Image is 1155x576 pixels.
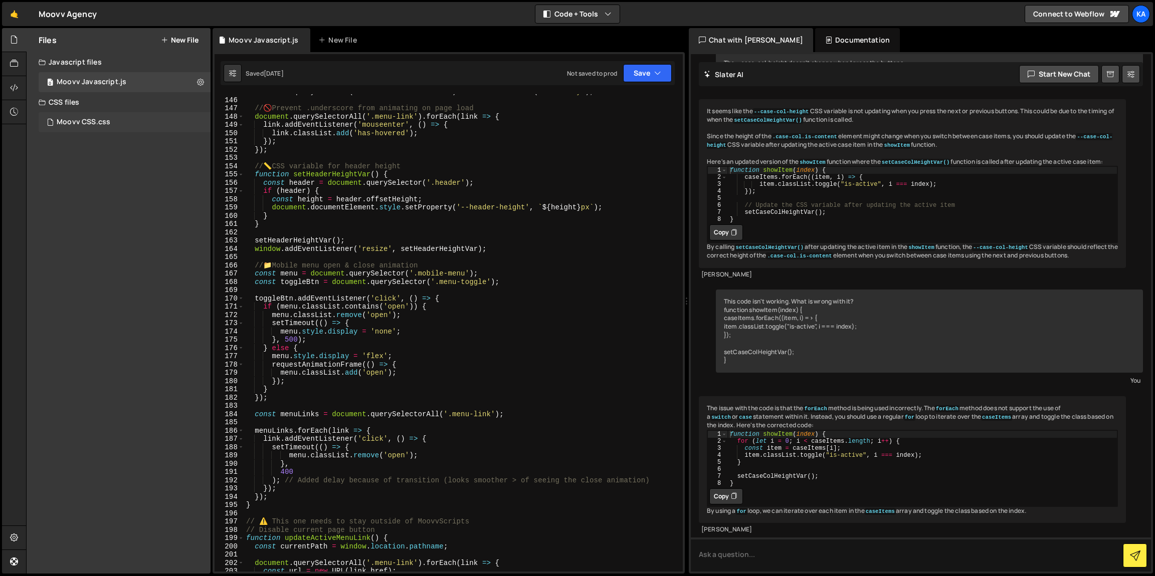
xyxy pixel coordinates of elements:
div: 180 [215,377,244,386]
div: 15428/40675.js [39,72,211,92]
div: 3 [708,445,727,452]
button: Copy [709,224,743,240]
code: --case-col-height [972,244,1029,251]
div: 152 [215,146,244,154]
a: Connect to Webflow [1025,5,1129,23]
div: 151 [215,137,244,146]
div: 149 [215,121,244,129]
code: showItem [883,142,911,149]
div: 150 [215,129,244,138]
div: 195 [215,501,244,509]
div: Saved [246,69,284,78]
div: New File [318,35,360,45]
div: Chat with [PERSON_NAME] [689,28,813,52]
div: 172 [215,311,244,320]
div: 181 [215,385,244,394]
code: switch [710,414,732,421]
div: 174 [215,328,244,336]
div: 196 [215,509,244,518]
div: CSS files [27,92,211,112]
span: 0 [47,79,53,87]
code: caseItems [865,508,896,515]
div: 168 [215,278,244,286]
div: 175 [215,336,244,344]
div: 153 [215,154,244,162]
div: 162 [215,228,244,237]
div: 202 [215,559,244,567]
div: 155 [215,170,244,179]
div: 161 [215,220,244,228]
div: 166 [215,261,244,270]
code: forEach [935,405,959,412]
div: 7 [708,473,727,480]
div: 171 [215,303,244,311]
div: 1 [708,431,727,438]
code: forEach [804,405,828,412]
button: Start new chat [1019,65,1099,83]
div: 4 [708,452,727,459]
div: Not saved to prod [567,69,617,78]
div: 146 [215,96,244,105]
div: 193 [215,484,244,493]
div: 2 [708,174,727,181]
div: 188 [215,443,244,452]
h2: Slater AI [704,70,744,79]
code: .case-col.is-content [766,252,833,259]
div: 1 [708,167,727,174]
div: Moovv Agency [39,8,97,20]
div: Ka [1132,5,1150,23]
div: You [718,375,1140,386]
div: [DATE] [264,69,284,78]
div: 199 [215,534,244,542]
div: 179 [215,369,244,377]
div: 178 [215,361,244,369]
div: 5 [708,195,727,202]
div: 198 [215,526,244,534]
div: 7 [708,209,727,216]
button: New File [161,36,199,44]
code: setCaseColHeightVar() [733,117,803,124]
h2: Files [39,35,57,46]
div: 164 [215,245,244,253]
div: 201 [215,550,244,559]
div: 192 [215,476,244,485]
div: 177 [215,352,244,361]
div: 184 [215,410,244,419]
div: 190 [215,460,244,468]
div: 176 [215,344,244,353]
code: showItem [907,244,935,251]
div: Moovv CSS.css [57,118,110,127]
code: setCaseColHeightVar() [735,244,805,251]
div: Javascript files [27,52,211,72]
a: 🤙 [2,2,27,26]
div: 6 [708,202,727,209]
div: 187 [215,435,244,443]
div: It seems like the CSS variable is not updating when you press the next or previous buttons. This ... [699,99,1126,268]
code: case [738,414,753,421]
div: 165 [215,253,244,261]
div: Moovv Javascript.js [229,35,298,45]
code: --case-col-height [753,108,810,115]
div: 3 [708,181,727,188]
div: 173 [215,319,244,328]
button: Code + Tools [535,5,620,23]
div: 8 [708,480,727,487]
div: 167 [215,269,244,278]
div: Moovv Javascript.js [57,78,126,87]
div: 4 [708,188,727,195]
div: 203 [215,567,244,575]
button: Save [623,64,672,82]
div: 163 [215,236,244,245]
div: 154 [215,162,244,171]
div: This code isn't working. What is wrong with it? function showItem(index) { caseItems.forEach((ite... [716,290,1143,373]
div: 169 [215,286,244,295]
div: 159 [215,203,244,212]
code: .case-col.is-content [772,133,838,140]
div: 6 [708,466,727,473]
div: 197 [215,517,244,526]
div: 157 [215,187,244,195]
code: showItem [799,159,827,166]
div: 156 [215,179,244,187]
code: for [904,414,915,421]
button: Copy [709,488,743,504]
